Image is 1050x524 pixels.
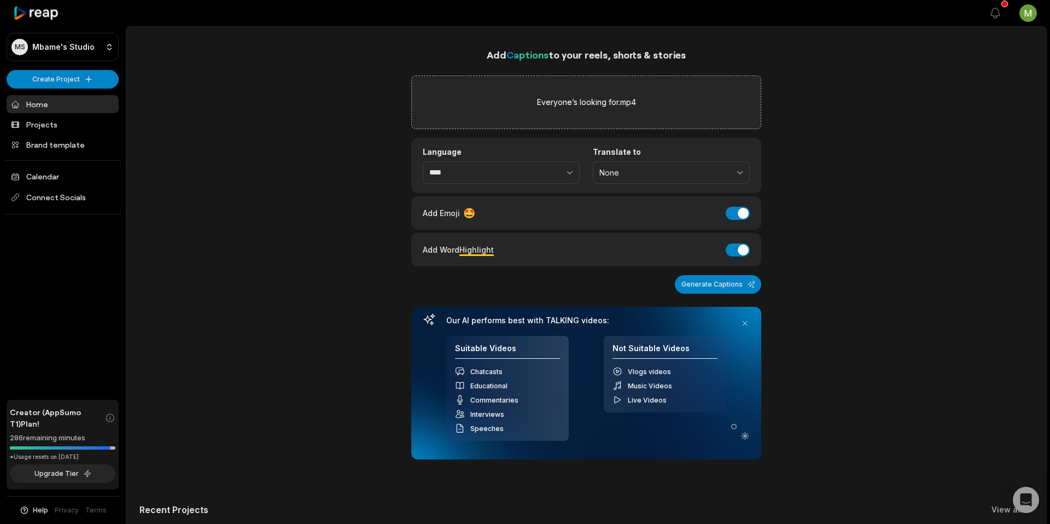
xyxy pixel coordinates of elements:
[10,464,115,483] button: Upgrade Tier
[10,453,115,461] div: *Usage resets on [DATE]
[612,343,717,359] h4: Not Suitable Videos
[593,161,750,184] button: None
[593,147,750,157] label: Translate to
[33,505,48,515] span: Help
[32,42,95,52] p: Mbame's Studio
[19,505,48,515] button: Help
[470,410,504,418] span: Interviews
[11,39,28,55] div: MS
[675,275,761,294] button: Generate Captions
[506,49,549,61] span: Captions
[470,424,504,433] span: Speeches
[455,343,560,359] h4: Suitable Videos
[470,396,518,404] span: Commentaries
[537,96,636,109] label: Everyone’s looking for.mp4
[7,167,119,185] a: Calendar
[7,115,119,133] a: Projects
[470,368,503,376] span: Chatcasts
[1013,487,1039,513] div: Open Intercom Messenger
[459,245,494,254] span: Highlight
[7,70,119,89] button: Create Project
[7,95,119,113] a: Home
[423,242,494,257] div: Add Word
[411,47,761,62] h1: Add to your reels, shorts & stories
[628,382,672,390] span: Music Videos
[599,168,728,178] span: None
[446,316,726,325] h3: Our AI performs best with TALKING videos:
[10,433,115,444] div: 286 remaining minutes
[7,188,119,207] span: Connect Socials
[470,382,507,390] span: Educational
[55,505,79,515] a: Privacy
[628,368,671,376] span: Vlogs videos
[463,206,475,220] span: 🤩
[7,136,119,154] a: Brand template
[423,147,580,157] label: Language
[139,504,208,515] h2: Recent Projects
[991,504,1022,515] a: View all
[85,505,107,515] a: Terms
[423,207,460,219] span: Add Emoji
[10,406,105,429] span: Creator (AppSumo T1) Plan!
[628,396,667,404] span: Live Videos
